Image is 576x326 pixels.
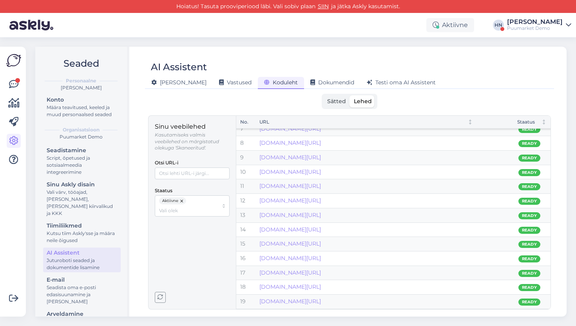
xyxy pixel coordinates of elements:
[155,187,172,195] label: Staatus
[47,96,117,104] div: Konto
[259,269,321,276] a: [DOMAIN_NAME][URL]
[259,298,321,305] a: [DOMAIN_NAME][URL]
[240,154,244,161] span: 9
[522,126,537,133] span: Ready
[354,98,372,105] span: Lehed
[240,182,244,189] span: 11
[47,104,117,118] div: Määra teavitused, keeled ja muud personaalsed seaded
[522,256,537,262] span: Ready
[155,159,178,167] label: Otsi URL-i
[259,211,321,219] a: [DOMAIN_NAME][URL]
[6,53,21,68] img: Askly Logo
[477,116,551,129] th: StaatusNot sorted
[47,257,117,271] div: Juturoboti seaded ja dokumentide lisamine
[43,248,121,272] a: AI AssistentJuturoboti seaded ja dokumentide lisamine
[259,226,321,233] a: [DOMAIN_NAME][URL]
[259,139,321,146] a: [DOMAIN_NAME][URL]
[522,155,537,161] span: Ready
[240,197,245,204] span: 12
[47,180,117,189] div: Sinu Askly disain
[327,98,346,105] span: Sätted
[259,283,321,290] a: [DOMAIN_NAME][URL]
[159,207,218,214] input: Vali olek
[259,197,321,204] a: [DOMAIN_NAME][URL]
[42,133,121,140] div: Puumarket Demo
[47,310,117,318] div: Arveldamine
[522,169,537,176] span: Ready
[493,20,504,31] div: HN
[47,284,117,305] div: Seadista oma e-posti edasisuunamine ja [PERSON_NAME]
[481,118,535,126] div: Staatus
[507,19,563,25] div: [PERSON_NAME]
[522,299,537,305] span: Ready
[240,269,245,276] span: 17
[240,168,246,175] span: 10
[240,240,245,247] span: 15
[507,25,563,31] div: Puumarket Demo
[240,125,243,132] span: 7
[42,56,121,71] h2: Seaded
[240,255,246,262] span: 16
[43,179,121,218] a: Sinu Askly disainVali värv, tööajad, [PERSON_NAME], [PERSON_NAME] kiirvalikud ja KKK
[240,139,244,146] span: 8
[541,119,547,125] div: Not sorted
[43,95,121,119] a: KontoMäära teavitused, keeled ja muud personaalsed seaded
[522,184,537,190] span: Ready
[47,189,117,217] div: Vali värv, tööajad, [PERSON_NAME], [PERSON_NAME] kiirvalikud ja KKK
[47,230,117,244] div: Kutsu tiim Askly'sse ja määra neile õigused
[240,283,246,290] span: 18
[47,146,117,155] div: Seadistamine
[43,145,121,177] a: SeadistamineScript, õpetused ja sotsiaalmeedia integreerimine
[155,168,230,179] input: Otsi lehti URL-i järgi...
[255,116,477,129] th: URLNot sorted
[315,3,331,10] a: SIIN
[522,140,537,147] span: Ready
[151,79,206,86] span: [PERSON_NAME]
[522,198,537,204] span: Ready
[367,79,436,86] span: Testi oma AI Assistent
[47,276,117,284] div: E-mail
[240,298,246,305] span: 19
[43,220,121,245] a: TiimiliikmedKutsu tiim Askly'sse ja määra neile õigused
[426,18,474,32] div: Aktiivne
[240,226,246,233] span: 14
[155,122,230,132] p: Sinu veebilehed
[467,119,473,125] div: Not sorted
[151,60,207,75] div: AI Assistent
[522,227,537,233] span: Ready
[522,213,537,219] span: Ready
[155,132,230,151] p: Kasutamiseks valmis veebilehed on märgistatud olekuga 'Skaneeritud'.
[507,19,571,31] a: [PERSON_NAME]Puumarket Demo
[47,155,117,176] div: Script, õpetused ja sotsiaalmeedia integreerimine
[66,77,96,84] b: Personaalne
[43,275,121,306] a: E-mailSeadista oma e-posti edasisuunamine ja [PERSON_NAME]
[240,211,245,219] span: 13
[42,84,121,91] div: [PERSON_NAME]
[264,79,298,86] span: Koduleht
[259,118,461,126] div: URL
[522,241,537,248] span: Ready
[259,255,321,262] a: [DOMAIN_NAME][URL]
[240,118,252,126] div: No.
[259,168,321,175] a: [DOMAIN_NAME][URL]
[522,284,537,291] span: Ready
[259,240,321,247] a: [DOMAIN_NAME][URL]
[155,292,166,303] button: Reload pages
[47,249,117,257] div: AI Assistent
[310,79,354,86] span: Dokumendid
[162,197,178,204] span: Aktiivne
[63,126,100,133] b: Organisatsioon
[259,154,321,161] a: [DOMAIN_NAME][URL]
[47,222,117,230] div: Tiimiliikmed
[219,79,252,86] span: Vastused
[522,270,537,277] span: Ready
[259,125,321,132] a: [DOMAIN_NAME][URL]
[259,182,321,189] a: [DOMAIN_NAME][URL]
